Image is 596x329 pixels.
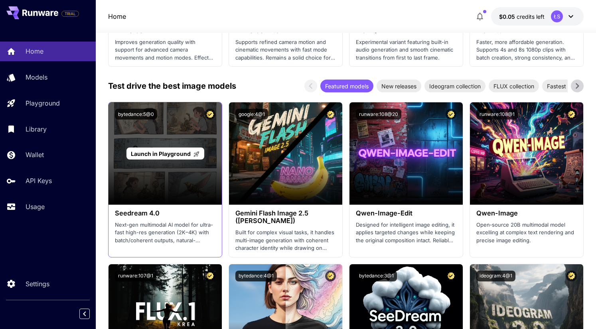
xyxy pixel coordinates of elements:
button: runware:108@20 [356,109,401,120]
span: Fastest models [542,82,591,90]
p: Playground [26,98,60,108]
p: Designed for intelligent image editing, it applies targeted changes while keeping the original co... [356,221,456,245]
button: Certified Model – Vetted for best performance and includes a commercial license. [205,109,215,120]
div: FLUX collection [489,80,539,92]
img: alt [470,102,583,205]
button: bytedance:4@1 [235,271,277,281]
p: Open‑source 20B multimodal model excelling at complex text rendering and precise image editing. [476,221,577,245]
span: $0.05 [499,13,517,20]
h3: Seedream 4.0 [115,209,215,217]
img: alt [349,102,463,205]
button: Certified Model – Vetted for best performance and includes a commercial license. [446,271,456,281]
p: Wallet [26,150,44,160]
a: Home [108,12,126,21]
span: FLUX collection [489,82,539,90]
p: Built for complex visual tasks, it handles multi-image generation with coherent character identit... [235,229,336,252]
p: Test drive the best image models [108,80,236,92]
div: Ideogram collection [424,80,485,92]
button: ideogram:4@1 [476,271,515,281]
p: Models [26,72,47,82]
p: API Keys [26,176,52,185]
button: bytedance:3@1 [356,271,397,281]
button: Collapse sidebar [79,309,90,319]
nav: breadcrumb [108,12,126,21]
button: Certified Model – Vetted for best performance and includes a commercial license. [566,109,577,120]
button: Certified Model – Vetted for best performance and includes a commercial license. [566,271,577,281]
button: $0.05ŁS [491,7,584,26]
span: Featured models [320,82,373,90]
div: ŁS [551,10,563,22]
div: $0.05 [499,12,545,21]
button: Certified Model – Vetted for best performance and includes a commercial license. [446,109,456,120]
p: Next-gen multimodal AI model for ultra-fast high-res generation (2K–4K) with batch/coherent outpu... [115,221,215,245]
button: Certified Model – Vetted for best performance and includes a commercial license. [325,271,336,281]
h3: Qwen-Image-Edit [356,209,456,217]
p: Faster, more affordable generation. Supports 4s and 8s 1080p clips with batch creation, strong co... [476,38,577,62]
p: Settings [26,279,49,289]
h3: Qwen-Image [476,209,577,217]
span: credits left [517,13,545,20]
img: alt [229,102,342,205]
span: Ideogram collection [424,82,485,90]
p: Usage [26,202,45,211]
a: Launch in Playground [126,148,204,160]
button: google:4@1 [235,109,268,120]
span: TRIAL [62,11,79,17]
button: bytedance:5@0 [115,109,157,120]
button: Certified Model – Vetted for best performance and includes a commercial license. [325,109,336,120]
p: Improves generation quality with support for advanced camera movements and motion modes. Effects ... [115,38,215,62]
p: Supports refined camera motion and cinematic movements with fast mode capabilities. Remains a sol... [235,38,336,62]
div: Fastest models [542,80,591,92]
div: New releases [377,80,421,92]
p: Library [26,124,47,134]
div: Featured models [320,80,373,92]
span: New releases [377,82,421,90]
div: Collapse sidebar [85,307,96,321]
span: Add your payment card to enable full platform functionality. [61,9,79,18]
h3: Gemini Flash Image 2.5 ([PERSON_NAME]) [235,209,336,225]
span: Launch in Playground [131,150,191,157]
button: runware:108@1 [476,109,518,120]
button: Certified Model – Vetted for best performance and includes a commercial license. [205,271,215,281]
p: Experimental variant featuring built-in audio generation and smooth cinematic transitions from fi... [356,38,456,62]
button: runware:107@1 [115,271,156,281]
p: Home [26,46,43,56]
